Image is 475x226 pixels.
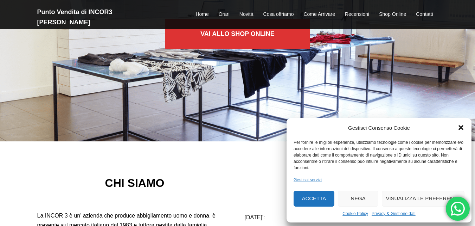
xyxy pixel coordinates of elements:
[37,177,232,193] h3: CHI SIAMO
[342,210,368,217] a: Cookie Policy
[195,10,208,19] a: Home
[372,210,416,217] a: Privacy & Gestione dati
[338,191,379,207] button: Nega
[243,177,438,193] h3: ORARI APERTURA
[263,10,294,19] a: Cosa offriamo
[382,191,464,207] button: Visualizza le preferenze
[37,7,164,28] h2: Punto Vendita di INCOR3 [PERSON_NAME]
[348,123,410,133] div: Gestisci Consenso Cookie
[239,10,253,19] a: Novità
[345,10,369,19] a: Recensioni
[416,10,433,19] a: Contatti
[446,197,470,221] div: 'Hai
[294,191,334,207] button: Accetta
[243,211,322,224] td: [DATE]':
[219,10,230,19] a: Orari
[294,176,322,183] a: Gestisci servizi
[165,19,310,49] a: Vai allo SHOP ONLINE
[379,10,406,19] a: Shop Online
[303,10,335,19] a: Come Arrivare
[294,139,464,171] div: Per fornire le migliori esperienze, utilizziamo tecnologie come i cookie per memorizzare e/o acce...
[457,124,464,131] div: Chiudi la finestra di dialogo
